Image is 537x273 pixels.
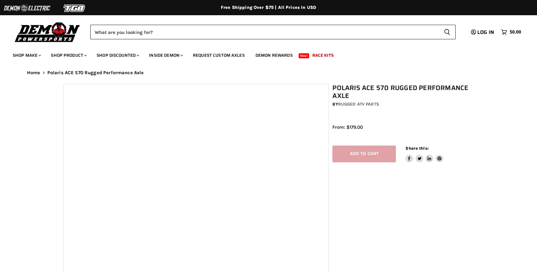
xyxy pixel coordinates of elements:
input: Search [90,25,439,39]
a: Inside Demon [144,49,187,62]
ul: Main menu [8,46,520,62]
span: From: $179.00 [332,124,363,130]
a: Shop Discounted [92,49,143,62]
a: Shop Make [8,49,45,62]
div: Free Shipping Over $75 | All Prices In USD [14,5,523,10]
img: Demon Powersports [13,21,82,43]
button: Search [439,25,456,39]
a: Demon Rewards [251,49,297,62]
img: Demon Electric Logo 2 [3,2,51,14]
a: Log in [468,29,498,35]
span: Share this: [405,146,428,151]
a: Race Kits [308,49,338,62]
span: New! [299,53,309,58]
a: $0.00 [498,28,524,37]
nav: Breadcrumbs [14,70,523,75]
span: Polaris ACE 570 Rugged Performance Axle [47,70,144,75]
div: by [332,101,477,108]
a: Shop Product [46,49,91,62]
a: Home [27,70,40,75]
aside: Share this: [405,146,443,162]
form: Product [90,25,456,39]
a: Request Custom Axles [188,49,249,62]
img: TGB Logo 2 [51,2,99,14]
a: Rugged ATV Parts [338,101,379,107]
span: $0.00 [510,29,521,35]
h1: Polaris ACE 570 Rugged Performance Axle [332,84,477,100]
span: Log in [477,28,494,36]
